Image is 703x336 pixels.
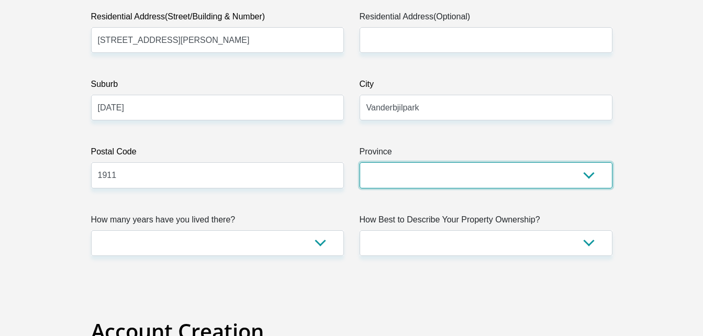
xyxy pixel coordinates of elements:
label: Residential Address(Optional) [360,10,612,27]
label: How many years have you lived there? [91,214,344,230]
label: Province [360,145,612,162]
label: How Best to Describe Your Property Ownership? [360,214,612,230]
label: Residential Address(Street/Building & Number) [91,10,344,27]
input: City [360,95,612,120]
select: Please select a value [360,230,612,256]
label: Suburb [91,78,344,95]
input: Postal Code [91,162,344,188]
input: Suburb [91,95,344,120]
input: Address line 2 (Optional) [360,27,612,53]
select: Please Select a Province [360,162,612,188]
input: Valid residential address [91,27,344,53]
label: City [360,78,612,95]
label: Postal Code [91,145,344,162]
select: Please select a value [91,230,344,256]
